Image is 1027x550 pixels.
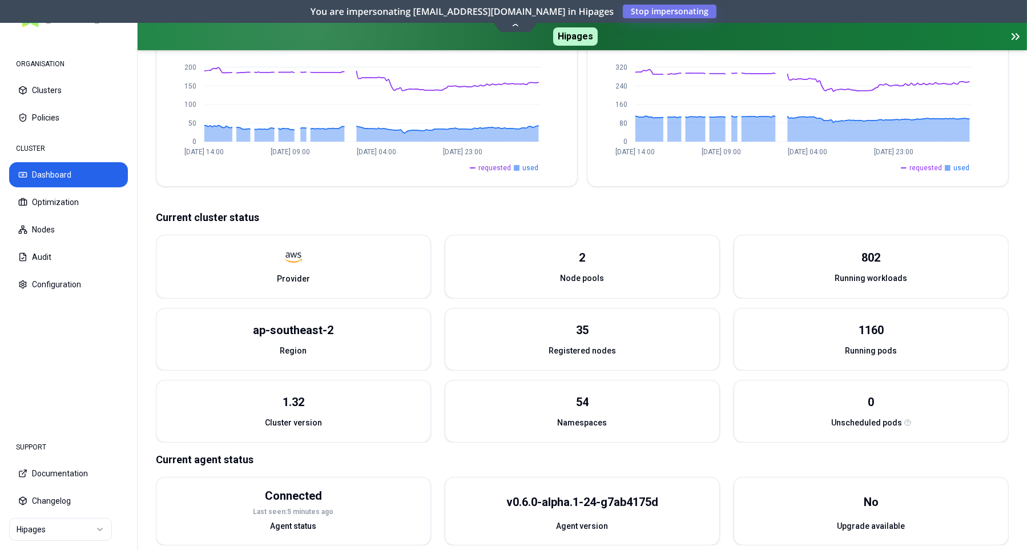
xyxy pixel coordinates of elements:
tspan: 320 [615,63,627,71]
div: 1.32 [283,394,304,410]
p: Current cluster status [156,210,1009,226]
button: Configuration [9,272,128,297]
tspan: 200 [184,63,196,71]
div: ap-southeast-2 [253,322,334,338]
tspan: 150 [184,82,196,90]
tspan: 0 [623,138,627,146]
span: Agent version [557,520,609,532]
span: Node pools [561,272,605,284]
div: 35 [576,322,589,338]
div: 0 [868,394,875,410]
button: Policies [9,105,128,130]
div: 1160 [859,322,884,338]
tspan: [DATE] 04:00 [357,148,396,156]
div: ORGANISATION [9,53,128,75]
span: Provider [277,273,310,284]
div: 802 [862,250,881,266]
tspan: 100 [184,101,196,109]
tspan: 80 [619,119,627,127]
button: Audit [9,244,128,270]
div: 2 [579,250,586,266]
span: used [522,163,538,172]
button: Changelog [9,488,128,513]
span: requested [478,163,511,172]
tspan: [DATE] 14:00 [615,148,655,156]
div: CLUSTER [9,137,128,160]
tspan: 240 [615,82,627,90]
p: Current agent status [156,452,1009,468]
button: Clusters [9,78,128,103]
tspan: 0 [192,138,196,146]
button: Optimization [9,190,128,215]
span: Upgrade available [837,520,905,532]
span: requested [909,163,942,172]
span: Namespaces [558,417,607,428]
span: Hipages [553,27,598,46]
img: aws [285,249,302,266]
div: v0.6.0-alpha.1-24-g7ab4175d [506,494,658,510]
span: Unscheduled pods [831,417,902,428]
div: 54 [576,394,589,410]
span: Running pods [845,345,897,356]
div: Last seen: 5 minutes ago [253,507,334,516]
tspan: 160 [615,101,627,109]
span: Registered nodes [549,345,616,356]
span: Agent status [271,520,317,532]
div: SUPPORT [9,436,128,459]
button: Dashboard [9,162,128,187]
tspan: [DATE] 14:00 [184,148,224,156]
tspan: [DATE] 23:00 [874,148,913,156]
tspan: [DATE] 04:00 [788,148,827,156]
tspan: [DATE] 09:00 [702,148,741,156]
div: Connected [265,488,322,504]
tspan: [DATE] 09:00 [271,148,310,156]
span: Region [280,345,307,356]
div: No [864,494,879,510]
button: Nodes [9,217,128,242]
span: used [953,163,969,172]
span: Running workloads [835,272,908,284]
button: Documentation [9,461,128,486]
span: Cluster version [265,417,322,428]
tspan: [DATE] 23:00 [443,148,482,156]
tspan: 50 [188,119,196,127]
